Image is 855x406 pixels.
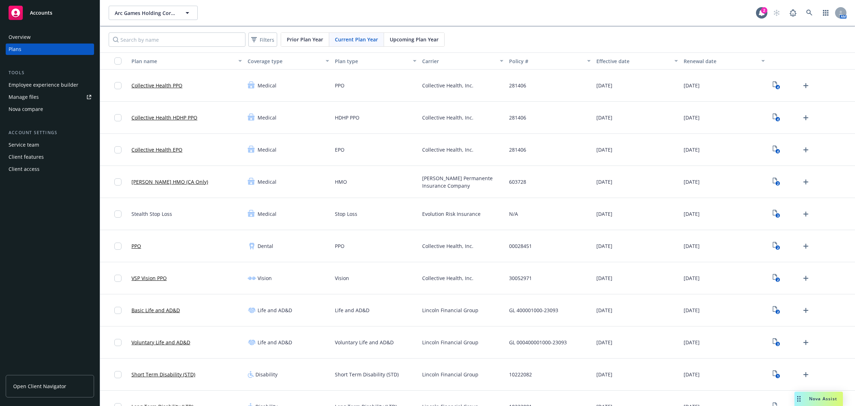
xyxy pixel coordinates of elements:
[684,274,700,282] span: [DATE]
[422,242,473,250] span: Collective Health, Inc.
[335,371,399,378] span: Short Term Disability (STD)
[422,57,496,65] div: Carrier
[684,82,700,89] span: [DATE]
[114,114,121,121] input: Toggle Row Selected
[596,306,612,314] span: [DATE]
[258,210,276,218] span: Medical
[30,10,52,16] span: Accounts
[131,146,182,153] a: Collective Health EPO
[771,176,782,188] a: View Plan Documents
[131,371,195,378] a: Short Term Disability (STD)
[777,278,778,282] text: 2
[800,240,812,252] a: Upload Plan Documents
[114,57,121,65] input: Select all
[422,146,473,153] span: Collective Health, Inc.
[6,163,94,175] a: Client access
[777,342,778,346] text: 3
[684,339,700,346] span: [DATE]
[769,6,784,20] a: Start snowing
[422,274,473,282] span: Collective Health, Inc.
[771,337,782,348] a: View Plan Documents
[114,82,121,89] input: Toggle Row Selected
[771,112,782,123] a: View Plan Documents
[509,371,532,378] span: 10222082
[684,146,700,153] span: [DATE]
[771,305,782,316] a: View Plan Documents
[684,371,700,378] span: [DATE]
[335,274,349,282] span: Vision
[6,129,94,136] div: Account settings
[9,91,39,103] div: Manage files
[335,146,344,153] span: EPO
[771,144,782,156] a: View Plan Documents
[6,139,94,151] a: Service team
[777,181,778,186] text: 2
[335,82,344,89] span: PPO
[684,306,700,314] span: [DATE]
[509,114,526,121] span: 281406
[129,52,245,70] button: Plan name
[509,146,526,153] span: 281406
[422,371,478,378] span: Lincoln Financial Group
[771,240,782,252] a: View Plan Documents
[131,82,182,89] a: Collective Health PPO
[248,57,321,65] div: Coverage type
[131,57,234,65] div: Plan name
[777,374,778,379] text: 1
[596,57,670,65] div: Effective date
[114,210,121,218] input: Toggle Row Selected
[6,31,94,43] a: Overview
[422,339,478,346] span: Lincoln Financial Group
[800,176,812,188] a: Upload Plan Documents
[9,139,39,151] div: Service team
[258,242,273,250] span: Dental
[509,82,526,89] span: 281406
[777,85,778,90] text: 4
[9,44,21,55] div: Plans
[596,178,612,186] span: [DATE]
[258,274,272,282] span: Vision
[819,6,833,20] a: Switch app
[335,57,409,65] div: Plan type
[596,274,612,282] span: [DATE]
[9,79,78,91] div: Employee experience builder
[800,273,812,284] a: Upload Plan Documents
[794,392,843,406] button: Nova Assist
[131,274,167,282] a: VSP Vision PPO
[6,79,94,91] a: Employee experience builder
[422,306,478,314] span: Lincoln Financial Group
[9,151,44,163] div: Client features
[258,146,276,153] span: Medical
[6,91,94,103] a: Manage files
[596,371,612,378] span: [DATE]
[6,69,94,76] div: Tools
[9,31,31,43] div: Overview
[9,103,43,115] div: Nova compare
[250,35,276,45] span: Filters
[335,242,344,250] span: PPO
[777,310,778,314] text: 2
[114,275,121,282] input: Toggle Row Selected
[786,6,800,20] a: Report a Bug
[509,210,518,218] span: N/A
[509,242,532,250] span: 00028451
[684,178,700,186] span: [DATE]
[114,146,121,153] input: Toggle Row Selected
[6,103,94,115] a: Nova compare
[800,144,812,156] a: Upload Plan Documents
[6,3,94,23] a: Accounts
[771,80,782,91] a: View Plan Documents
[260,36,274,44] span: Filters
[684,114,700,121] span: [DATE]
[509,306,558,314] span: GL 400001000-23093
[332,52,419,70] button: Plan type
[596,210,612,218] span: [DATE]
[335,178,347,186] span: HMO
[422,82,473,89] span: Collective Health, Inc.
[684,57,757,65] div: Renewal date
[509,274,532,282] span: 30052971
[6,151,94,163] a: Client features
[422,114,473,121] span: Collective Health, Inc.
[800,337,812,348] a: Upload Plan Documents
[131,306,180,314] a: Basic Life and AD&D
